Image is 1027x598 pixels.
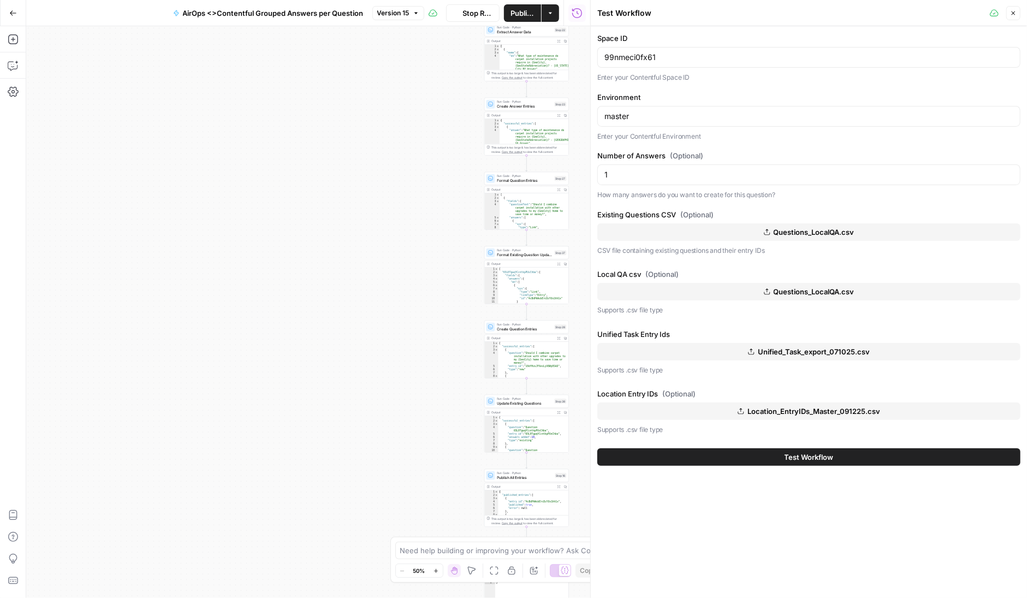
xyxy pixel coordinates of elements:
[645,269,679,280] span: (Optional)
[496,193,500,197] span: Toggle code folding, rows 1 through 1140
[485,281,498,284] div: 5
[492,145,567,154] div: This output is too large & has been abbreviated for review. to view the full content.
[485,277,498,281] div: 4
[597,402,1020,420] button: Location_EntryIDs_Master_091225.csv
[496,197,500,200] span: Toggle code folding, rows 2 through 24
[485,439,498,442] div: 7
[485,126,500,129] div: 3
[747,406,880,417] span: Location_EntryIDs_Master_091225.csv
[580,566,596,576] span: Copy
[597,269,1020,280] label: Local QA csv
[555,102,567,106] div: Step 23
[485,504,498,507] div: 5
[485,268,498,271] div: 1
[496,200,500,203] span: Toggle code folding, rows 3 through 23
[502,76,523,79] span: Copy the output
[485,426,498,433] div: 4
[496,51,500,55] span: Toggle code folding, rows 3 through 5
[377,8,409,18] span: Version 15
[183,8,364,19] span: AirOps <>Contentful Grouped Answers per Question
[497,475,553,480] span: Publish All Entries
[604,111,1013,122] input: e.g., foogees-playground
[485,197,500,200] div: 2
[413,566,425,575] span: 50%
[485,226,500,229] div: 8
[526,526,527,542] g: Edge from step_16 to step_35
[526,452,527,468] g: Edge from step_38 to step_16
[597,329,1020,340] label: Unified Task Entry Ids
[555,27,567,32] div: Step 22
[495,423,498,426] span: Toggle code folding, rows 3 through 8
[496,48,500,51] span: Toggle code folding, rows 2 through 41
[497,103,553,109] span: Create Answer Entries
[496,223,500,226] span: Toggle code folding, rows 7 through 11
[495,419,498,423] span: Toggle code folding, rows 2 through 93
[497,396,553,401] span: Run Code · Python
[597,131,1020,142] p: Enter your Contentful Environment
[485,436,498,439] div: 6
[485,48,500,51] div: 2
[485,490,498,494] div: 1
[485,500,498,504] div: 4
[555,176,567,181] div: Step 27
[485,284,498,287] div: 6
[485,129,500,145] div: 4
[597,448,1020,466] button: Test Workflow
[492,484,554,489] div: Output
[597,245,1020,256] p: CSV file containing existing questions and their entry IDs
[485,229,500,233] div: 9
[497,322,553,327] span: Run Code · Python
[485,371,498,375] div: 7
[680,209,714,220] span: (Optional)
[485,348,498,352] div: 3
[167,4,370,22] button: AirOps <>Contentful Grouped Answers per Question
[372,6,424,20] button: Version 15
[484,246,569,304] div: Run Code · PythonFormat Existing Question UpdatesStep 37Output{ "65L0TgwqYCcntkpPUvChba":{ "field...
[492,39,554,43] div: Output
[484,395,569,453] div: Run Code · PythonUpdate Existing QuestionsStep 38Output{ "successful_entries":[ { "question":"Que...
[485,342,498,345] div: 1
[485,220,500,223] div: 6
[492,262,554,266] div: Output
[485,419,498,423] div: 2
[758,346,870,357] span: Unified_Task_export_071025.csv
[785,452,834,463] span: Test Workflow
[555,473,567,478] div: Step 16
[485,51,500,55] div: 3
[597,92,1020,103] label: Environment
[485,446,498,449] div: 9
[774,286,854,297] span: Questions_LocalQA.csv
[502,522,523,525] span: Copy the output
[497,248,553,252] span: Run Code · Python
[492,410,554,415] div: Output
[497,29,553,34] span: Extract Answer Data
[495,375,498,378] span: Toggle code folding, rows 8 through 12
[662,388,696,399] span: (Optional)
[497,252,553,257] span: Format Existing Question Updates
[526,378,527,394] g: Edge from step_28 to step_38
[485,416,498,419] div: 1
[485,300,498,304] div: 11
[526,229,527,245] g: Edge from step_27 to step_37
[597,424,1020,435] p: Supports .csv file type
[485,304,498,307] div: 12
[497,25,553,29] span: Run Code · Python
[495,490,498,494] span: Toggle code folding, rows 1 through 829
[463,8,493,19] span: Stop Run
[485,494,498,497] div: 2
[597,283,1020,300] button: Questions_LocalQA.csv
[485,433,498,436] div: 5
[496,220,500,223] span: Toggle code folding, rows 6 through 12
[496,45,500,48] span: Toggle code folding, rows 1 through 9962
[495,268,498,271] span: Toggle code folding, rows 1 through 990
[774,227,854,238] span: Questions_LocalQA.csv
[485,442,498,446] div: 8
[496,122,500,126] span: Toggle code folding, rows 2 through 1323
[484,23,569,81] div: Run Code · PythonExtract Answer DataStep 22Output[ { "name":{ "en":"What type of maintenance do c...
[485,216,500,220] div: 5
[485,55,500,71] div: 4
[485,291,498,294] div: 8
[597,72,1020,83] p: Enter your Contentful Space ID
[495,342,498,345] span: Toggle code folding, rows 1 through 105
[497,326,553,331] span: Create Question Entries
